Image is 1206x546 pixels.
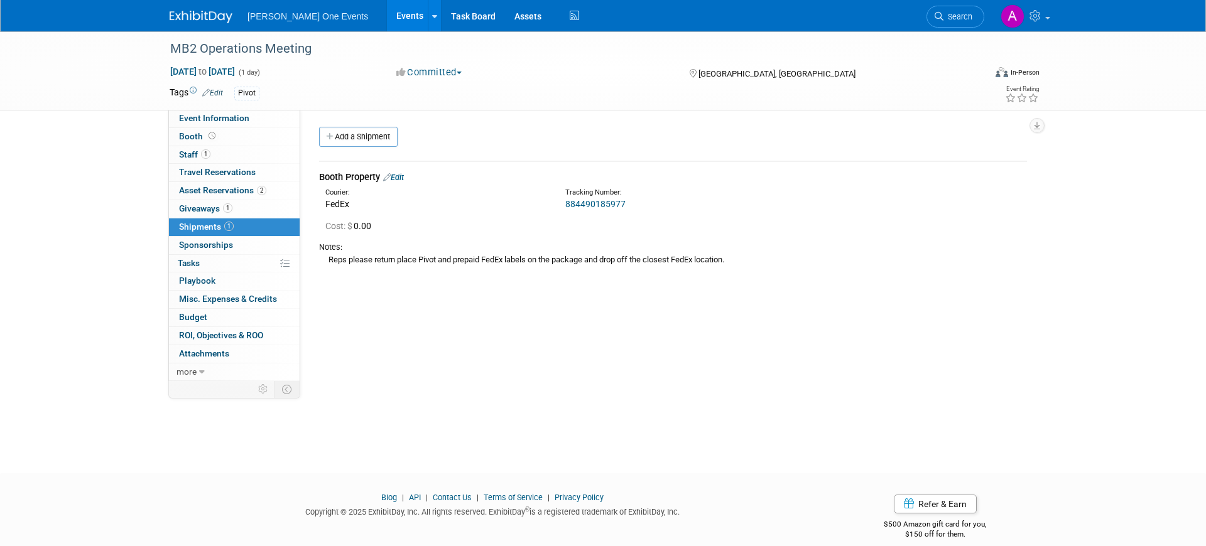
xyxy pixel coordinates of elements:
span: [GEOGRAPHIC_DATA], [GEOGRAPHIC_DATA] [698,69,856,78]
div: Courier: [325,188,546,198]
span: Travel Reservations [179,167,256,177]
a: Playbook [169,272,300,290]
span: | [545,493,553,502]
span: Tasks [178,258,200,268]
span: [DATE] [DATE] [170,66,236,77]
td: Toggle Event Tabs [274,381,300,397]
a: Travel Reservations [169,164,300,181]
div: MB2 Operations Meeting [166,38,965,60]
span: to [197,67,209,77]
div: Event Rating [1005,86,1039,92]
span: Playbook [179,276,215,286]
div: FedEx [325,198,546,210]
span: | [423,493,431,502]
a: Tasks [169,255,300,272]
div: Notes: [319,242,1027,253]
a: Booth [169,128,300,146]
a: Refer & Earn [894,495,977,513]
div: In-Person [1010,68,1040,77]
span: 1 [201,149,210,159]
a: Shipments1 [169,218,300,236]
img: ExhibitDay [170,11,232,23]
a: Attachments [169,345,300,363]
a: Search [926,6,984,28]
span: Shipments [179,222,234,232]
a: Misc. Expenses & Credits [169,291,300,308]
span: Event Information [179,113,249,123]
a: Asset Reservations2 [169,182,300,200]
span: 1 [223,203,232,213]
div: $150 off for them. [834,529,1037,540]
a: Event Information [169,110,300,127]
a: Staff1 [169,146,300,164]
div: Copyright © 2025 ExhibitDay, Inc. All rights reserved. ExhibitDay is a registered trademark of Ex... [170,503,815,518]
a: Edit [383,173,404,182]
span: 0.00 [325,221,376,231]
a: Terms of Service [484,493,543,502]
img: Format-Inperson.png [996,67,1008,77]
div: Booth Property [319,171,1027,184]
div: Event Format [910,65,1040,84]
a: Sponsorships [169,237,300,254]
span: Staff [179,149,210,159]
span: Search [943,12,972,21]
div: $500 Amazon gift card for you, [834,511,1037,540]
span: | [474,493,482,502]
span: Booth not reserved yet [206,131,218,141]
span: Booth [179,131,218,141]
a: Contact Us [433,493,472,502]
span: Sponsorships [179,240,233,250]
div: Tracking Number: [565,188,847,198]
a: Giveaways1 [169,200,300,218]
button: Committed [392,66,467,79]
span: more [177,367,197,377]
span: Giveaways [179,203,232,213]
span: ROI, Objectives & ROO [179,330,263,340]
a: 884490185977 [565,199,626,209]
span: (1 day) [237,68,260,77]
div: Pivot [234,87,259,100]
a: Edit [202,88,223,97]
span: | [399,493,407,502]
span: Misc. Expenses & Credits [179,294,277,304]
a: Blog [381,493,397,502]
a: API [409,493,421,502]
a: ROI, Objectives & ROO [169,327,300,345]
span: 2 [257,186,266,195]
td: Tags [170,86,223,100]
span: Asset Reservations [179,185,266,195]
img: Amanda Bartschi [1001,4,1024,28]
div: Reps please return place Pivot and prepaid FedEx labels on the package and drop off the closest F... [319,253,1027,266]
a: Add a Shipment [319,127,398,147]
span: Cost: $ [325,221,354,231]
sup: ® [525,506,530,513]
a: more [169,363,300,381]
span: Attachments [179,348,229,358]
span: Budget [179,312,207,322]
span: 1 [224,222,234,231]
td: Personalize Event Tab Strip [253,381,274,397]
a: Budget [169,309,300,326]
a: Privacy Policy [555,493,604,502]
span: [PERSON_NAME] One Events [247,11,368,21]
